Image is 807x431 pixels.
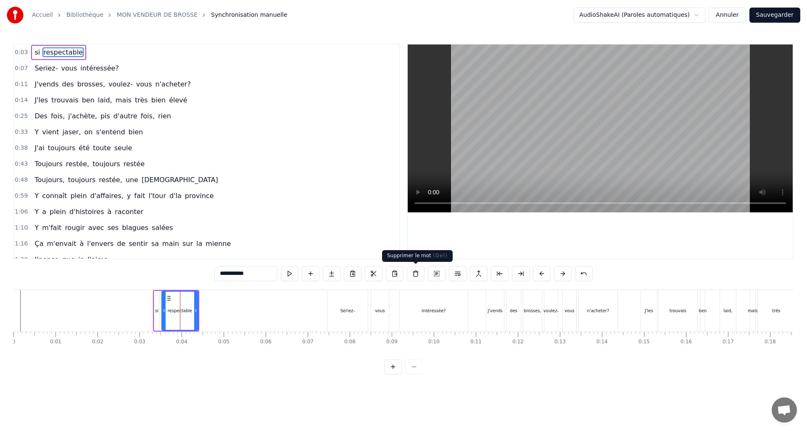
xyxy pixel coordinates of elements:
div: 0:05 [218,339,229,345]
div: 0:15 [638,339,650,345]
div: mais [748,308,758,314]
div: 0:13 [554,339,566,345]
span: à [106,207,112,217]
div: ben [699,308,707,314]
span: 0:38 [15,144,28,152]
span: toute [92,143,111,153]
div: trouvais [670,308,686,314]
span: bien [128,127,144,137]
span: toujours [47,143,76,153]
span: J'vends [34,79,59,89]
span: jaser, [61,127,82,137]
span: voulez- [108,79,134,89]
div: Seriez- [340,308,355,314]
span: si [34,47,41,57]
span: 0:43 [15,160,28,168]
div: 0:07 [302,339,314,345]
span: s'entend [95,127,126,137]
span: 1:10 [15,224,28,232]
nav: breadcrumb [32,11,287,19]
span: blagues [121,223,149,232]
span: je [77,255,85,264]
span: vient [41,127,60,137]
span: sur [182,239,194,248]
span: seule [113,143,133,153]
span: 0:25 [15,112,28,120]
span: y [126,191,132,201]
span: m'envait [46,239,77,248]
span: mienne [205,239,232,248]
div: J'vends [488,308,503,314]
span: restée, [98,175,123,185]
div: si [155,308,158,314]
div: intéressée? [422,308,446,314]
span: avec [87,223,105,232]
button: Sauvegarder [749,8,800,23]
span: Toujours, [34,175,65,185]
span: sentir [128,239,149,248]
div: Supprimer le mot [382,250,453,262]
span: Ça [34,239,44,248]
div: brosses, [524,308,541,314]
span: élevé [168,95,188,105]
div: 0:01 [50,339,61,345]
span: toujours [67,175,97,185]
div: n'acheter? [587,308,609,314]
div: J'les [645,308,653,314]
div: 0:03 [134,339,145,345]
span: [DEMOGRAPHIC_DATA] [141,175,219,185]
span: trouvais [50,95,79,105]
span: ses [107,223,120,232]
div: voulez- [543,308,559,314]
span: plein [70,191,88,201]
span: 0:59 [15,192,28,200]
span: Y [34,223,40,232]
span: d'histoires [69,207,105,217]
span: 0:07 [15,64,28,73]
div: 0:18 [765,339,776,345]
span: respectable [42,47,84,57]
span: d'affaires, [90,191,124,201]
span: à [79,239,84,248]
span: une [125,175,139,185]
span: on [84,127,94,137]
div: 0:08 [344,339,356,345]
span: Des [34,111,48,121]
div: 0:09 [386,339,398,345]
span: restée, [65,159,90,169]
span: fait [133,191,146,201]
div: 0:17 [723,339,734,345]
span: ben [81,95,95,105]
span: pis [100,111,111,121]
span: l'envers [86,239,114,248]
div: 0:14 [596,339,608,345]
span: été [78,143,90,153]
div: 0:10 [428,339,440,345]
div: 0:16 [680,339,692,345]
span: ( Del ) [433,253,448,259]
div: 0:02 [92,339,103,345]
a: Bibliothèque [66,11,103,19]
span: province [184,191,215,201]
span: fois, [50,111,66,121]
span: rien [157,111,172,121]
span: l'tour [148,191,167,201]
span: J'ai [34,143,45,153]
div: laid, [723,308,732,314]
span: Synchronisation manuelle [211,11,287,19]
span: raconter [114,207,144,217]
span: d'autre [113,111,138,121]
span: 1:29 [15,256,28,264]
span: bien [150,95,167,105]
span: l'aime [87,255,109,264]
span: J'les [34,95,49,105]
div: très [772,308,780,314]
div: vous [564,308,575,314]
div: 0 [12,339,16,345]
span: 0:14 [15,96,28,104]
span: mais [115,95,132,105]
span: 0:03 [15,48,28,57]
a: Accueil [32,11,53,19]
span: j'achète, [67,111,98,121]
div: vous [375,308,385,314]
